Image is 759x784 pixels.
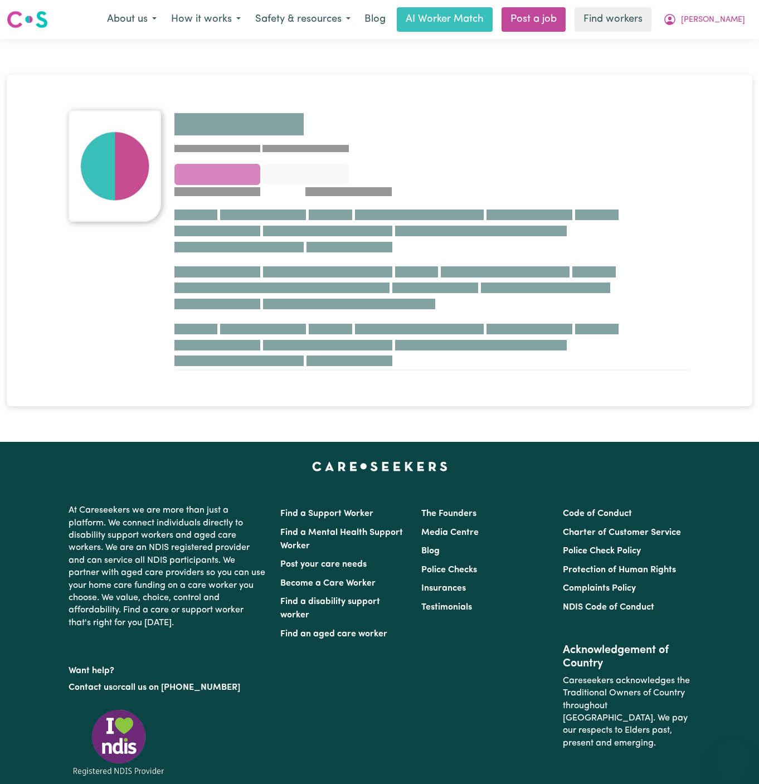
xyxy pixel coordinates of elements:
p: Want help? [69,660,267,677]
a: Post a job [502,7,566,32]
a: Find a disability support worker [280,597,380,620]
a: Careseekers home page [312,462,447,471]
button: Safety & resources [248,8,358,31]
a: Find workers [575,7,651,32]
a: Code of Conduct [563,509,632,518]
a: Charter of Customer Service [563,528,681,537]
a: Find a Support Worker [280,509,373,518]
a: Complaints Policy [563,584,636,593]
p: At Careseekers we are more than just a platform. We connect individuals directly to disability su... [69,500,267,634]
a: call us on [PHONE_NUMBER] [121,683,240,692]
a: AI Worker Match [397,7,493,32]
img: Careseekers logo [7,9,48,30]
a: Find a Mental Health Support Worker [280,528,403,551]
a: Insurances [421,584,466,593]
a: Careseekers logo [7,7,48,32]
iframe: Button to launch messaging window [714,739,750,775]
h2: Acknowledgement of Country [563,644,690,670]
a: Become a Care Worker [280,579,376,588]
p: Careseekers acknowledges the Traditional Owners of Country throughout [GEOGRAPHIC_DATA]. We pay o... [563,670,690,754]
a: NDIS Code of Conduct [563,603,654,612]
a: Post your care needs [280,560,367,569]
span: [PERSON_NAME] [681,14,745,26]
a: Find an aged care worker [280,630,387,639]
a: The Founders [421,509,476,518]
a: Contact us [69,683,113,692]
img: Registered NDIS provider [69,708,169,777]
a: Police Check Policy [563,547,641,556]
button: My Account [656,8,752,31]
a: Protection of Human Rights [563,566,676,574]
p: or [69,677,267,698]
a: Blog [358,7,392,32]
button: About us [100,8,164,31]
a: Blog [421,547,440,556]
a: Police Checks [421,566,477,574]
button: How it works [164,8,248,31]
a: Media Centre [421,528,479,537]
a: Testimonials [421,603,472,612]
